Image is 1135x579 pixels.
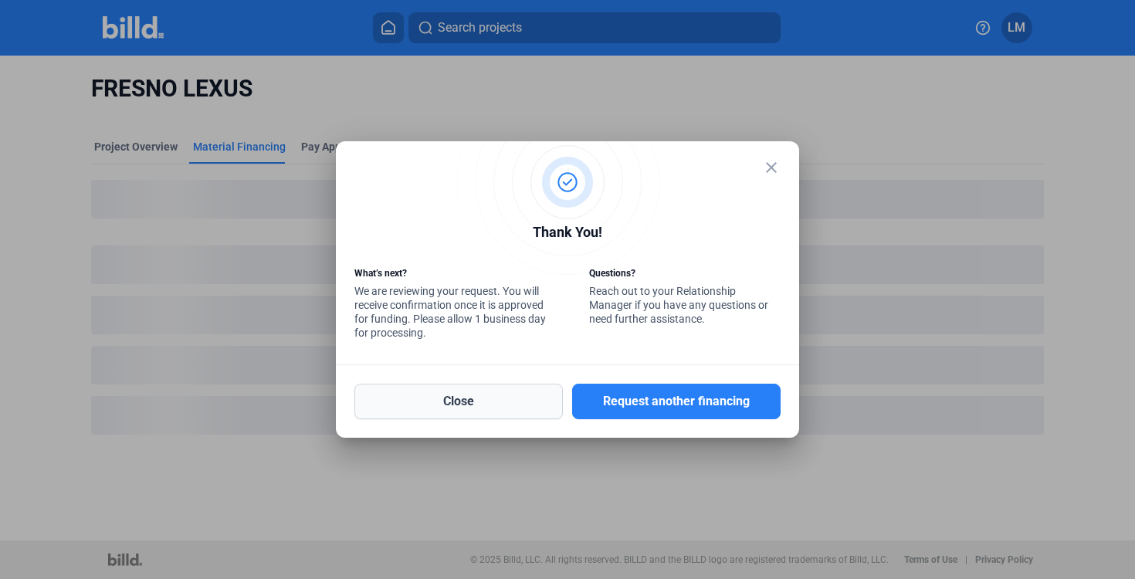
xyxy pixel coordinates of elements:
[354,222,781,247] div: Thank You!
[572,384,781,419] button: Request another financing
[762,158,781,177] mat-icon: close
[354,266,546,344] div: We are reviewing your request. You will receive confirmation once it is approved for funding. Ple...
[589,266,781,330] div: Reach out to your Relationship Manager if you have any questions or need further assistance.
[354,384,563,419] button: Close
[354,266,546,284] div: What’s next?
[589,266,781,284] div: Questions?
